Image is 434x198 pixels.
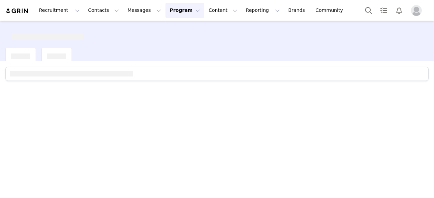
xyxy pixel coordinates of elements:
button: Reporting [242,3,284,18]
button: Notifications [392,3,407,18]
button: Search [361,3,376,18]
img: grin logo [5,8,29,14]
div: [object Object] [11,48,30,59]
button: Recruitment [35,3,84,18]
a: Community [312,3,350,18]
button: Messages [123,3,165,18]
a: Brands [284,3,311,18]
button: Content [204,3,241,18]
img: placeholder-profile.jpg [411,5,422,16]
button: Contacts [84,3,123,18]
button: Program [165,3,204,18]
button: Profile [407,5,429,16]
div: [object Object] [12,29,83,40]
a: Tasks [376,3,391,18]
div: [object Object] [47,48,66,59]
